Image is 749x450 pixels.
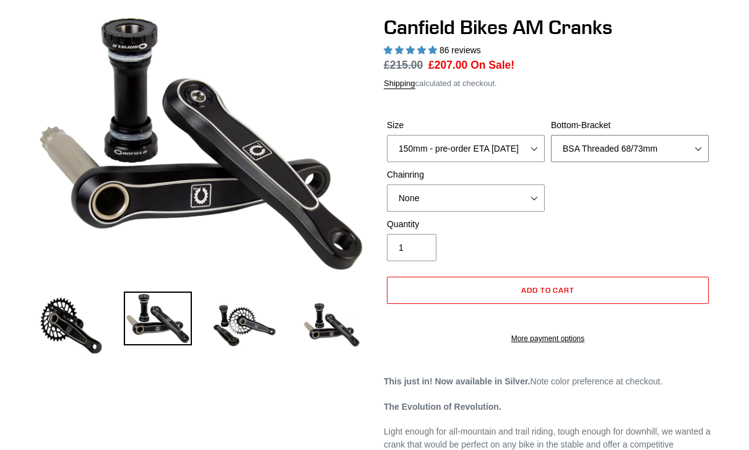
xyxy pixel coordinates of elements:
[384,375,712,388] p: Note color preference at checkout.
[384,79,415,89] a: Shipping
[384,402,501,412] strong: The Evolution of Revolution.
[521,285,575,295] span: Add to cart
[37,292,105,360] img: Load image into Gallery viewer, Canfield Bikes AM Cranks
[297,292,365,360] img: Load image into Gallery viewer, CANFIELD-AM_DH-CRANKS
[210,292,279,360] img: Load image into Gallery viewer, Canfield Bikes AM Cranks
[428,59,467,71] span: £207.00
[387,119,545,132] label: Size
[384,59,423,71] s: £215.00
[384,77,712,90] div: calculated at checkout.
[387,277,709,304] button: Add to cart
[387,333,709,344] a: More payment options
[384,45,439,55] span: 4.97 stars
[387,218,545,231] label: Quantity
[470,57,514,73] span: On Sale!
[384,376,530,386] strong: This just in! Now available in Silver.
[387,168,545,181] label: Chainring
[384,15,712,39] h1: Canfield Bikes AM Cranks
[551,119,709,132] label: Bottom-Bracket
[124,292,192,346] img: Load image into Gallery viewer, Canfield Cranks
[439,45,481,55] span: 86 reviews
